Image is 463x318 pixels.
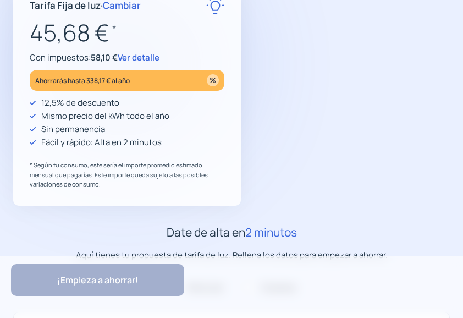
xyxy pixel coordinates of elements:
p: Con impuestos: [30,51,224,64]
span: 2 minutos [245,224,297,240]
p: Ahorrarás hasta 338,17 € al año [35,74,130,87]
h2: Date de alta en [13,223,450,242]
p: Aquí tienes tu propuesta de tarifa de luz. Rellena los datos para empezar a ahorrar. [13,249,450,262]
img: percentage_icon.svg [207,74,219,86]
span: 58,10 € [91,52,118,63]
span: Ver detalle [118,52,159,63]
p: Mismo precio del kWh todo el año [41,109,169,123]
p: 45,68 € [30,14,224,51]
p: * Según tu consumo, este sería el importe promedio estimado mensual que pagarías. Este importe qu... [30,160,224,189]
p: Sin permanencia [41,123,105,136]
p: 12,5% de descuento [41,96,119,109]
p: Fácil y rápido: Alta en 2 minutos [41,136,162,149]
